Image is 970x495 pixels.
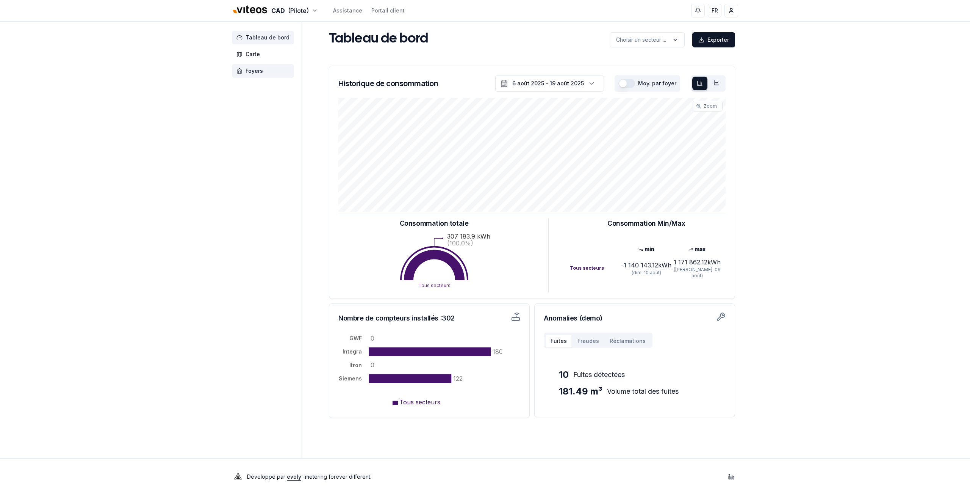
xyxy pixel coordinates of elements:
[672,258,723,267] div: 1 171 862.12 kWh
[329,31,428,47] h1: Tableau de bord
[493,348,503,355] tspan: 180
[371,7,405,14] a: Portail client
[232,47,297,61] a: Carte
[232,471,244,483] img: Evoly Logo
[495,75,604,92] button: 6 août 2025 - 19 août 2025
[621,261,671,270] div: -1 140 143.12 kWh
[400,218,468,229] h3: Consommation totale
[371,361,374,369] tspan: 0
[338,313,470,324] h3: Nombre de compteurs installés : 302
[232,1,268,19] img: Viteos - CAD Logo
[512,80,584,87] div: 6 août 2025 - 19 août 2025
[559,385,602,398] span: 181.49 m³
[232,3,318,19] button: CAD(Pilote)
[704,103,717,109] span: Zoom
[288,6,309,15] span: (Pilote)
[604,334,651,348] button: Réclamations
[232,31,297,44] a: Tableau de bord
[708,4,721,17] button: FR
[349,335,362,341] tspan: GWF
[343,348,362,355] tspan: Integra
[545,334,572,348] button: Fuites
[453,375,463,382] tspan: 122
[333,7,362,14] a: Assistance
[621,245,671,253] div: min
[610,32,685,47] button: label
[246,34,289,41] span: Tableau de bord
[616,36,666,44] p: Choisir un secteur ...
[371,335,374,342] tspan: 0
[399,398,440,406] span: Tous secteurs
[621,270,671,276] div: (dim. 10 août)
[447,233,490,240] text: 307 183.9 kWh
[271,6,285,15] span: CAD
[338,78,438,89] h3: Historique de consommation
[570,265,621,271] div: Tous secteurs
[232,64,297,78] a: Foyers
[672,267,723,279] div: ([PERSON_NAME]. 09 août)
[672,245,723,253] div: max
[246,50,260,58] span: Carte
[607,386,679,397] span: Volume total des fuites
[638,81,676,86] label: Moy. par foyer
[418,283,450,288] text: Tous secteurs
[692,32,735,47] button: Exporter
[447,239,473,247] text: (100.0%)
[247,471,371,482] p: Développé par - metering forever different .
[572,334,604,348] button: Fraudes
[287,473,301,480] a: evoly
[559,369,569,381] span: 10
[246,67,263,75] span: Foyers
[573,369,625,380] span: Fuites détectées
[339,375,362,382] tspan: Siemens
[544,313,726,324] h3: Anomalies (demo)
[712,7,718,14] span: FR
[607,218,685,229] h3: Consommation Min/Max
[349,362,362,368] tspan: Itron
